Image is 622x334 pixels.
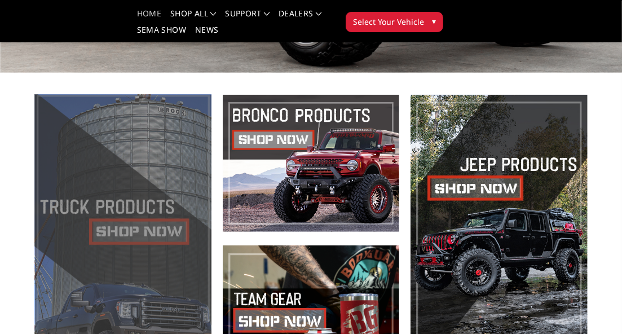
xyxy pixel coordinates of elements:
a: Home [137,10,161,26]
a: Dealers [279,10,321,26]
iframe: Chat Widget [566,280,622,334]
button: Select Your Vehicle [346,12,443,32]
a: shop all [170,10,216,26]
a: News [195,26,218,42]
a: Support [225,10,270,26]
span: ▾ [432,15,436,27]
a: SEMA Show [137,26,186,42]
span: Select Your Vehicle [353,16,424,28]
